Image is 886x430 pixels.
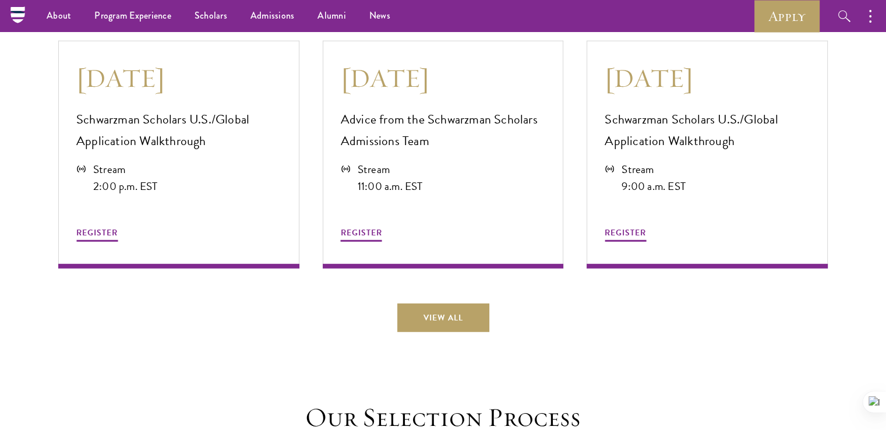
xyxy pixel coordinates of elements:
a: [DATE] Schwarzman Scholars U.S./Global Application Walkthrough Stream 2:00 p.m. EST REGISTER [58,41,299,269]
div: 11:00 a.m. EST [358,178,423,195]
h3: [DATE] [605,62,810,94]
span: REGISTER [76,227,118,239]
button: REGISTER [605,225,646,244]
a: View All [397,304,489,332]
p: Advice from the Schwarzman Scholars Admissions Team [341,109,546,152]
h3: [DATE] [76,62,281,94]
div: 9:00 a.m. EST [622,178,686,195]
p: Schwarzman Scholars U.S./Global Application Walkthrough [605,109,810,152]
button: REGISTER [341,225,382,244]
p: Schwarzman Scholars U.S./Global Application Walkthrough [76,109,281,152]
h3: [DATE] [341,62,546,94]
a: [DATE] Advice from the Schwarzman Scholars Admissions Team Stream 11:00 a.m. EST REGISTER [323,41,564,269]
div: Stream [358,161,423,178]
div: 2:00 p.m. EST [93,178,158,195]
button: REGISTER [76,225,118,244]
div: Stream [93,161,158,178]
span: REGISTER [341,227,382,239]
span: REGISTER [605,227,646,239]
a: [DATE] Schwarzman Scholars U.S./Global Application Walkthrough Stream 9:00 a.m. EST REGISTER [587,41,828,269]
div: Stream [622,161,686,178]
